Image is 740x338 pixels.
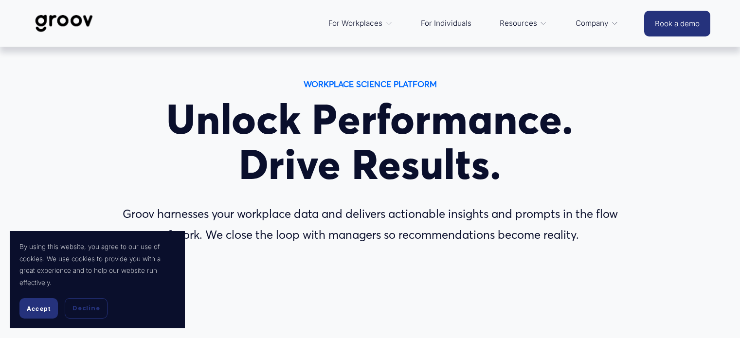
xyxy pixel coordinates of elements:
p: By using this website, you agree to our use of cookies. We use cookies to provide you with a grea... [19,241,175,288]
img: Groov | Workplace Science Platform | Unlock Performance | Drive Results [30,7,98,39]
span: Company [576,17,609,30]
button: Decline [65,298,108,319]
button: Accept [19,298,58,319]
a: folder dropdown [324,12,397,35]
span: Resources [500,17,537,30]
a: Book a demo [644,11,710,36]
a: folder dropdown [571,12,624,35]
a: For Individuals [416,12,476,35]
h1: Unlock Performance. Drive Results. [116,97,625,187]
span: For Workplaces [328,17,382,30]
a: folder dropdown [495,12,552,35]
span: Decline [72,304,100,313]
p: Groov harnesses your workplace data and delivers actionable insights and prompts in the flow of w... [116,204,625,246]
span: Accept [27,305,51,312]
strong: WORKPLACE SCIENCE PLATFORM [304,79,437,89]
section: Cookie banner [10,231,185,328]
